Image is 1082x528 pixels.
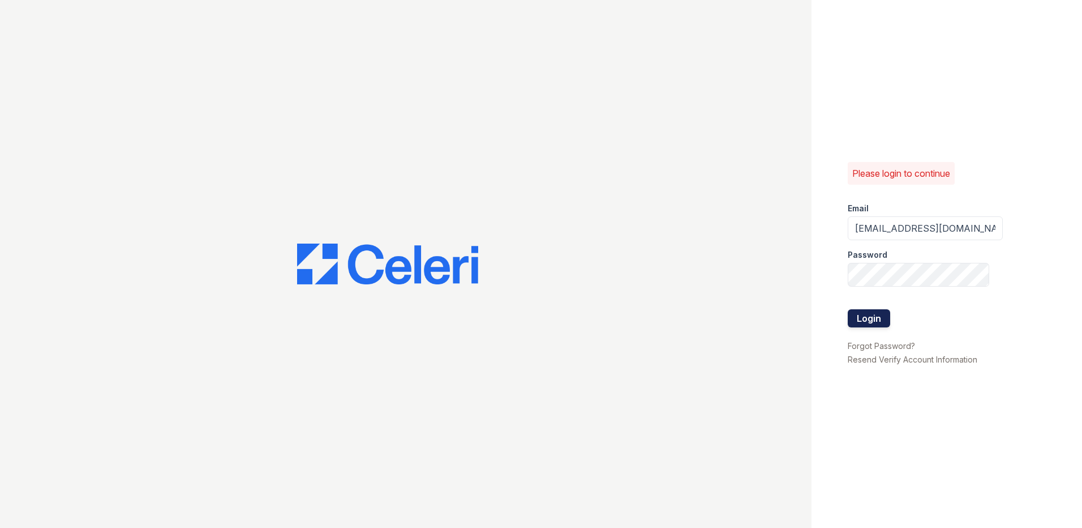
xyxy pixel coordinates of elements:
[297,244,478,284] img: CE_Logo_Blue-a8612792a0a2168367f1c8372b55b34899dd931a85d93a1a3d3e32e68fde9ad4.png
[848,249,887,261] label: Password
[848,203,869,214] label: Email
[848,341,915,351] a: Forgot Password?
[848,309,890,327] button: Login
[852,167,950,180] p: Please login to continue
[848,355,977,364] a: Resend Verify Account Information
